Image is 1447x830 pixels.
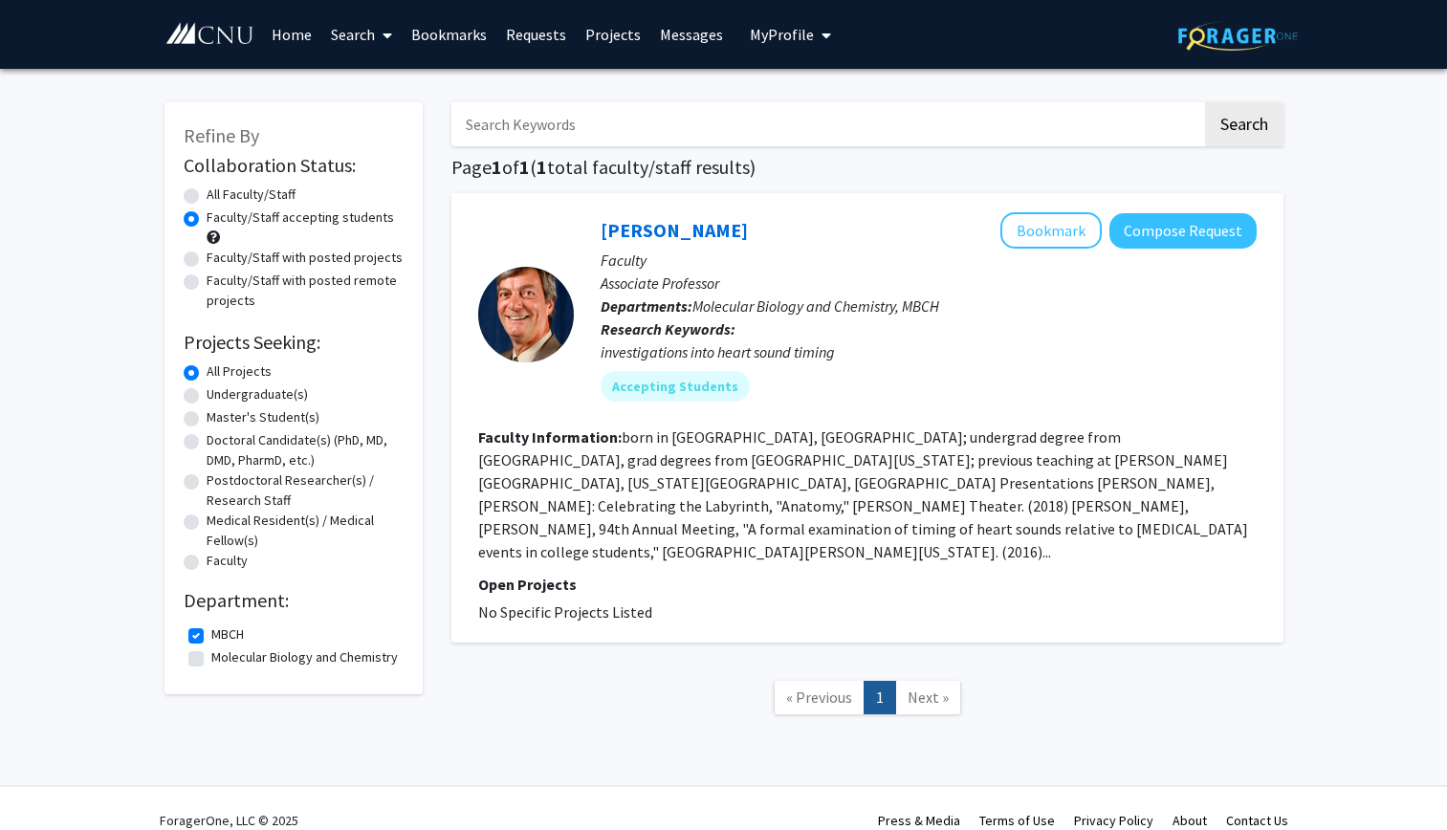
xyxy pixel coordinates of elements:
[601,319,735,339] b: Research Keywords:
[14,744,81,816] iframe: Chat
[1226,812,1288,829] a: Contact Us
[878,812,960,829] a: Press & Media
[1173,812,1207,829] a: About
[451,662,1283,739] nav: Page navigation
[864,681,896,714] a: 1
[650,1,733,68] a: Messages
[164,22,255,46] img: Christopher Newport University Logo
[1000,212,1102,249] button: Add Harold Grau to Bookmarks
[1109,213,1257,249] button: Compose Request to Harold Grau
[211,624,244,644] label: MBCH
[207,207,394,228] label: Faculty/Staff accepting students
[211,647,398,667] label: Molecular Biology and Chemistry
[478,602,652,622] span: No Specific Projects Listed
[207,470,404,511] label: Postdoctoral Researcher(s) / Research Staff
[478,573,1257,596] p: Open Projects
[1074,812,1153,829] a: Privacy Policy
[750,25,814,44] span: My Profile
[478,427,622,447] b: Faculty Information:
[601,218,748,242] a: [PERSON_NAME]
[207,551,248,571] label: Faculty
[207,384,308,404] label: Undergraduate(s)
[207,407,319,427] label: Master's Student(s)
[492,155,502,179] span: 1
[207,430,404,470] label: Doctoral Candidate(s) (PhD, MD, DMD, PharmD, etc.)
[402,1,496,68] a: Bookmarks
[451,156,1283,179] h1: Page of ( total faculty/staff results)
[774,681,865,714] a: Previous Page
[519,155,530,179] span: 1
[1205,102,1283,146] button: Search
[478,427,1248,561] fg-read-more: born in [GEOGRAPHIC_DATA], [GEOGRAPHIC_DATA]; undergrad degree from [GEOGRAPHIC_DATA], grad degre...
[908,688,949,707] span: Next »
[601,296,692,316] b: Departments:
[451,102,1202,146] input: Search Keywords
[207,271,404,311] label: Faculty/Staff with posted remote projects
[207,361,272,382] label: All Projects
[601,272,1257,295] p: Associate Professor
[576,1,650,68] a: Projects
[184,589,404,612] h2: Department:
[692,296,939,316] span: Molecular Biology and Chemistry, MBCH
[207,511,404,551] label: Medical Resident(s) / Medical Fellow(s)
[321,1,402,68] a: Search
[184,154,404,177] h2: Collaboration Status:
[207,248,403,268] label: Faculty/Staff with posted projects
[895,681,961,714] a: Next Page
[1178,21,1298,51] img: ForagerOne Logo
[979,812,1055,829] a: Terms of Use
[601,249,1257,272] p: Faculty
[207,185,296,205] label: All Faculty/Staff
[184,123,259,147] span: Refine By
[537,155,547,179] span: 1
[496,1,576,68] a: Requests
[262,1,321,68] a: Home
[184,331,404,354] h2: Projects Seeking:
[786,688,852,707] span: « Previous
[601,340,1257,363] div: investigations into heart sound timing
[601,371,750,402] mat-chip: Accepting Students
